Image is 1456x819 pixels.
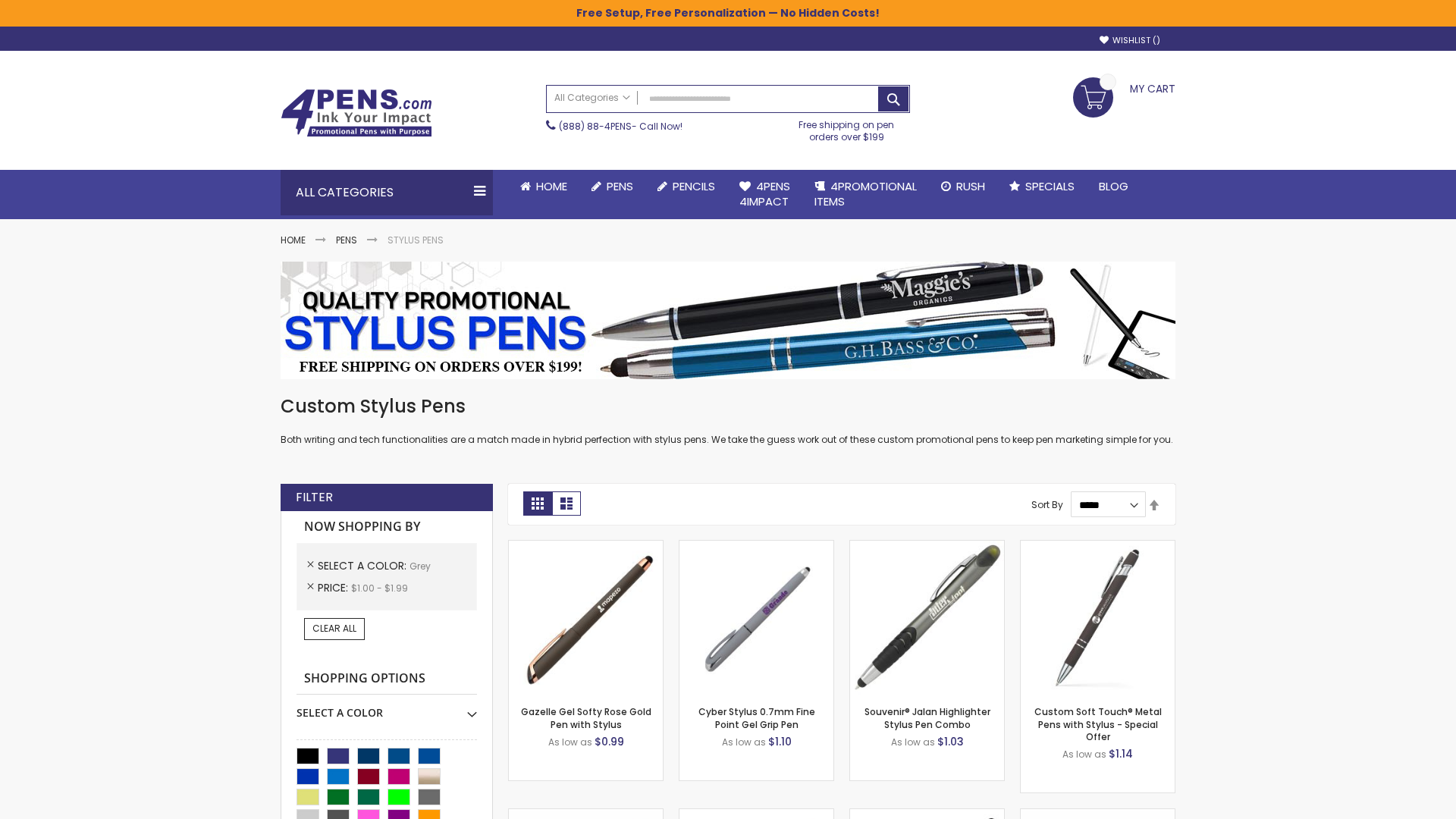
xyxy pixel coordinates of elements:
[929,170,997,203] a: Rush
[850,541,1004,695] img: Souvenir® Jalan Highlighter Stylus Pen Combo-Grey
[722,736,766,748] span: As low as
[1062,748,1106,761] span: As low as
[281,394,1175,419] h1: Custom Stylus Pens
[312,622,356,635] span: Clear All
[607,178,633,194] span: Pens
[956,178,985,194] span: Rush
[850,540,1004,553] a: Souvenir® Jalan Highlighter Stylus Pen Combo-Grey
[559,120,682,133] span: - Call Now!
[1021,541,1175,695] img: Custom Soft Touch® Metal Pens with Stylus-Grey
[1025,178,1075,194] span: Specials
[336,234,357,246] a: Pens
[409,560,431,573] span: Grey
[536,178,567,194] span: Home
[554,92,630,104] span: All Categories
[768,734,792,749] span: $1.10
[304,618,365,639] a: Clear All
[281,170,493,215] div: All Categories
[297,663,477,695] strong: Shopping Options
[508,170,579,203] a: Home
[698,705,815,730] a: Cyber Stylus 0.7mm Fine Point Gel Grip Pen
[318,580,351,595] span: Price
[783,113,911,143] div: Free shipping on pen orders over $199
[891,736,935,748] span: As low as
[997,170,1087,203] a: Specials
[864,705,990,730] a: Souvenir® Jalan Highlighter Stylus Pen Combo
[281,394,1175,447] div: Both writing and tech functionalities are a match made in hybrid perfection with stylus pens. We ...
[296,489,333,506] strong: Filter
[281,262,1175,379] img: Stylus Pens
[297,695,477,720] div: Select A Color
[673,178,715,194] span: Pencils
[1034,705,1162,742] a: Custom Soft Touch® Metal Pens with Stylus - Special Offer
[579,170,645,203] a: Pens
[1087,170,1141,203] a: Blog
[645,170,727,203] a: Pencils
[547,86,638,111] a: All Categories
[814,178,917,209] span: 4PROMOTIONAL ITEMS
[318,558,409,573] span: Select A Color
[297,511,477,543] strong: Now Shopping by
[351,582,408,595] span: $1.00 - $1.99
[679,540,833,553] a: Cyber Stylus 0.7mm Fine Point Gel Grip Pen-Grey
[523,491,552,516] strong: Grid
[1109,746,1133,761] span: $1.14
[595,734,624,749] span: $0.99
[727,170,802,219] a: 4Pens4impact
[937,734,964,749] span: $1.03
[509,541,663,695] img: Gazelle Gel Softy Rose Gold Pen with Stylus-Grey
[281,89,432,137] img: 4Pens Custom Pens and Promotional Products
[281,234,306,246] a: Home
[509,540,663,553] a: Gazelle Gel Softy Rose Gold Pen with Stylus-Grey
[521,705,651,730] a: Gazelle Gel Softy Rose Gold Pen with Stylus
[739,178,790,209] span: 4Pens 4impact
[548,736,592,748] span: As low as
[559,120,632,133] a: (888) 88-4PENS
[388,234,444,246] strong: Stylus Pens
[1100,35,1160,46] a: Wishlist
[1021,540,1175,553] a: Custom Soft Touch® Metal Pens with Stylus-Grey
[1099,178,1128,194] span: Blog
[802,170,929,219] a: 4PROMOTIONALITEMS
[1031,498,1063,511] label: Sort By
[679,541,833,695] img: Cyber Stylus 0.7mm Fine Point Gel Grip Pen-Grey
